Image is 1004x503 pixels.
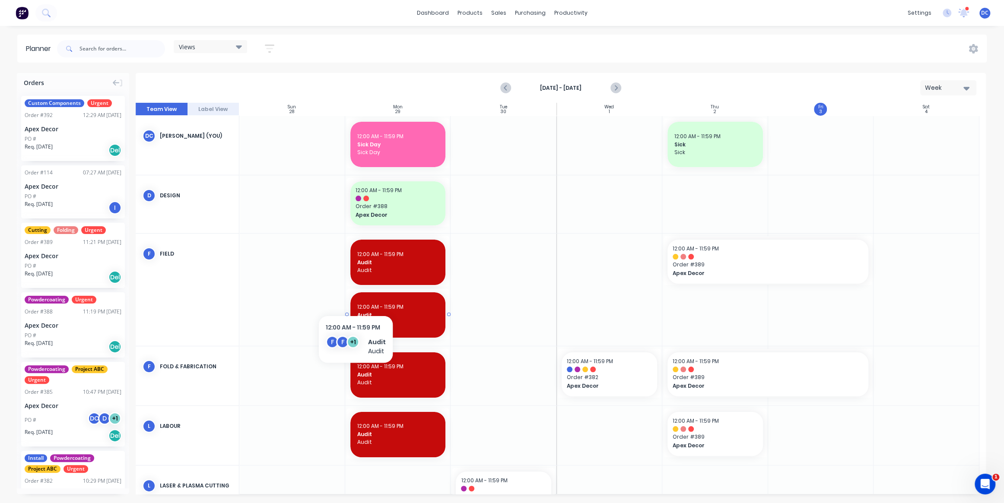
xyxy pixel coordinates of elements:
div: D [143,189,156,202]
span: 12:00 AM - 11:59 PM [673,245,719,252]
div: PO # [25,135,36,143]
span: Urgent [87,99,112,107]
div: 11:19 PM [DATE] [83,308,121,316]
div: Planner [26,44,55,54]
div: Fold & Fabrication [160,363,232,370]
div: Tue [500,104,507,110]
span: Audit [357,311,439,319]
div: Apex Decor [25,251,121,260]
span: Sick Day [357,149,439,156]
span: Sick [674,149,756,156]
div: Thu [711,104,719,110]
div: L [143,420,156,433]
span: Apex Decor [673,269,844,277]
div: Field [160,250,232,258]
button: Label View [187,103,239,116]
div: PO # [25,332,36,339]
span: Audit [357,430,439,438]
span: Order # 388 [356,202,441,210]
div: settings [903,6,936,19]
div: Laser & Plasma Cutting [160,482,232,490]
span: Urgent [25,376,49,384]
div: Week [925,83,965,92]
div: F [143,360,156,373]
span: Audit [357,319,439,327]
span: Audit [357,259,439,266]
span: Apex Decor [673,442,749,449]
div: 28 [289,110,294,114]
div: Del [108,429,121,442]
span: Powdercoating [50,454,94,462]
div: Del [108,271,121,284]
span: Req. [DATE] [25,143,53,151]
div: Order # 385 [25,388,53,396]
span: 12:00 AM - 11:59 PM [357,133,404,140]
span: 12:00 AM - 11:59 PM [461,477,507,484]
span: Audit [357,438,439,446]
div: Mon [393,104,403,110]
div: Order # 392 [25,111,53,119]
div: 1 [609,110,610,114]
span: Urgent [64,465,88,473]
span: 12:00 AM - 11:59 PM [357,422,404,430]
div: 11:21 PM [DATE] [83,238,121,246]
span: Order # 389 [673,261,863,269]
span: Audit [357,266,439,274]
span: Install [25,454,47,462]
span: 12:00 AM - 11:59 PM [357,363,404,370]
span: Folding [54,226,78,234]
div: sales [487,6,511,19]
div: PO # [25,416,36,424]
div: 29 [395,110,400,114]
div: Del [108,144,121,157]
div: Apex Decor [25,401,121,410]
div: 2 [714,110,716,114]
div: Fri [818,104,823,110]
span: Order # 382 [567,373,652,381]
div: [PERSON_NAME] (You) [160,132,232,140]
span: Sick [674,141,756,149]
div: Del [108,340,121,353]
iframe: Intercom live chat [975,474,995,494]
span: Project ABC [25,465,60,473]
div: Apex Decor [25,182,121,191]
span: Orders [24,78,44,87]
div: D [98,412,111,425]
span: Sick Day [357,141,439,149]
span: Req. [DATE] [25,339,53,347]
a: dashboard [413,6,453,19]
button: Week [920,80,976,95]
div: Order # 388 [25,308,53,316]
div: DC [88,412,101,425]
div: 30 [500,110,506,114]
span: Audit [357,371,439,379]
span: Urgent [81,226,106,234]
div: Apex Decor [25,124,121,133]
div: Labour [160,422,232,430]
span: Powdercoating [25,296,69,304]
span: Views [179,42,195,51]
span: DC [981,9,988,17]
div: Sat [923,104,930,110]
div: Order # 382 [25,477,53,485]
span: Custom Components [25,99,84,107]
div: Sun [288,104,296,110]
button: Team View [136,103,187,116]
div: products [453,6,487,19]
div: 07:27 AM [DATE] [83,169,121,177]
div: L [143,479,156,492]
span: Order # 388 [461,493,546,500]
div: 4 [925,110,928,114]
span: 12:00 AM - 11:59 PM [567,357,613,365]
span: Apex Decor [356,211,432,219]
strong: [DATE] - [DATE] [518,84,604,92]
div: I [108,201,121,214]
span: Req. [DATE] [25,428,53,436]
span: 12:00 AM - 11:59 PM [673,357,719,365]
span: Cutting [25,226,51,234]
span: Req. [DATE] [25,200,53,208]
div: productivity [550,6,592,19]
span: Apex Decor [567,382,643,390]
img: Factory [16,6,29,19]
div: Wed [604,104,614,110]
